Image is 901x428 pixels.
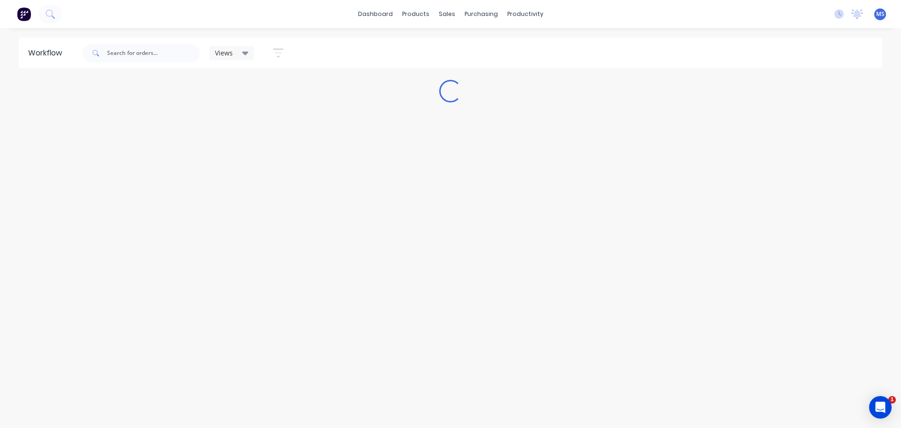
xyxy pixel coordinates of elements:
[434,7,460,21] div: sales
[353,7,397,21] a: dashboard
[215,48,233,58] span: Views
[503,7,548,21] div: productivity
[876,10,885,18] span: MS
[107,44,200,62] input: Search for orders...
[888,396,896,404] span: 1
[17,7,31,21] img: Factory
[869,396,892,419] div: Open Intercom Messenger
[460,7,503,21] div: purchasing
[397,7,434,21] div: products
[28,47,67,59] div: Workflow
